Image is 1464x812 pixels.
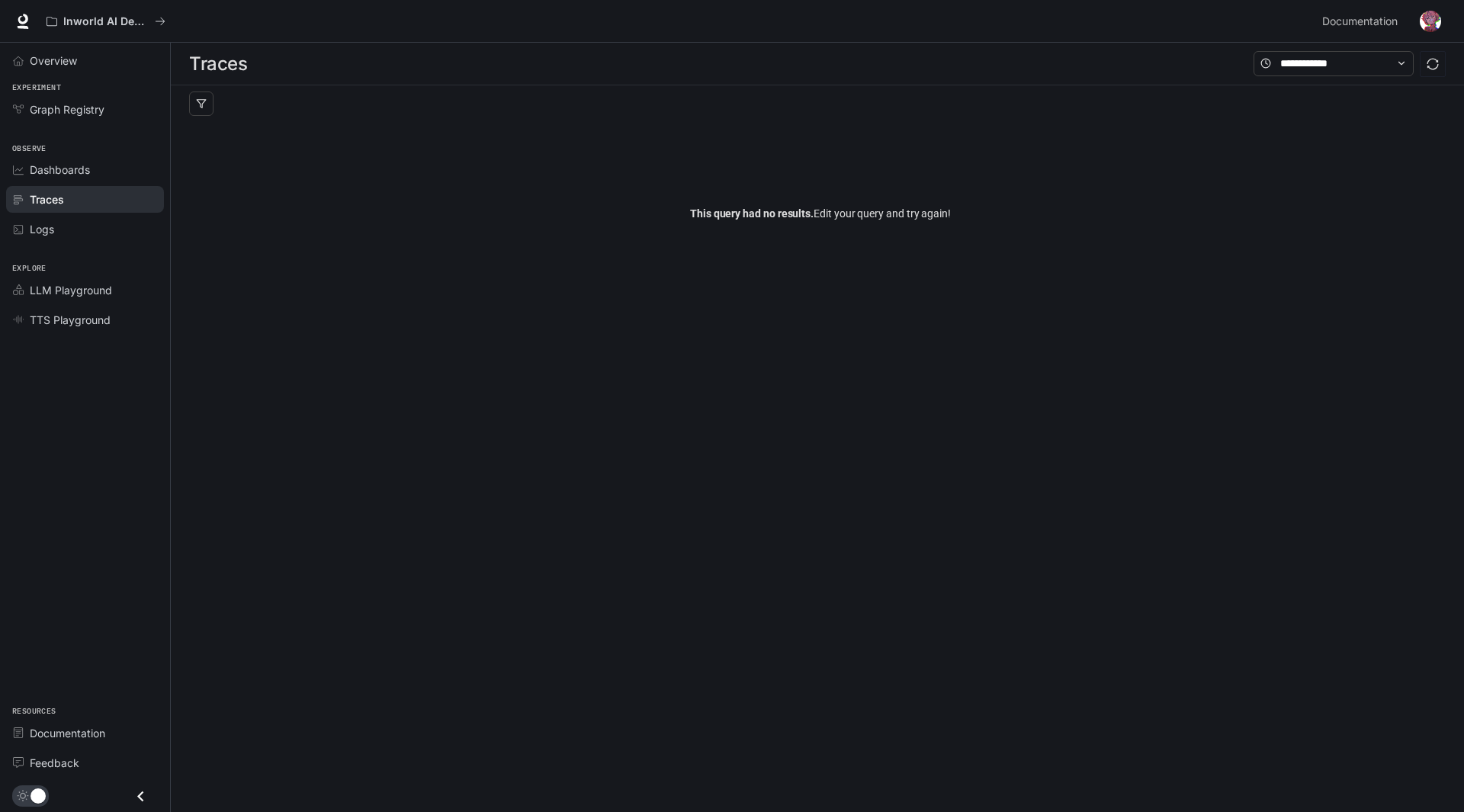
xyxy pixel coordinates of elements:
span: Edit your query and try again! [690,205,951,222]
a: LLM Playground [6,277,164,303]
span: This query had no results. [690,207,814,220]
a: Traces [6,186,164,213]
span: Graph Registry [30,101,104,117]
p: Inworld AI Demos [63,15,149,28]
span: LLM Playground [30,282,112,298]
span: Dark mode toggle [30,787,46,804]
button: Close drawer [124,781,158,812]
button: User avatar [1415,6,1446,37]
a: Documentation [6,720,164,746]
a: Logs [6,216,164,242]
span: Feedback [30,755,79,771]
span: Documentation [1322,12,1398,31]
a: Dashboards [6,156,164,183]
a: Graph Registry [6,96,164,123]
span: Logs [30,221,54,237]
span: Dashboards [30,162,90,178]
h1: Traces [189,49,247,79]
span: TTS Playground [30,312,111,328]
img: User avatar [1420,11,1441,32]
a: Documentation [1316,6,1409,37]
span: Overview [30,53,77,69]
a: TTS Playground [6,307,164,333]
span: sync [1427,58,1439,70]
button: All workspaces [40,6,172,37]
span: Traces [30,191,64,207]
span: Documentation [30,725,105,741]
a: Feedback [6,749,164,776]
a: Overview [6,47,164,74]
